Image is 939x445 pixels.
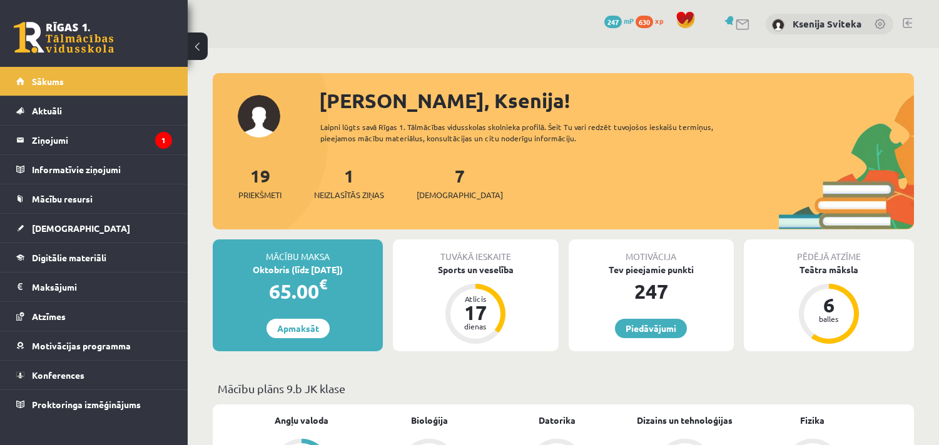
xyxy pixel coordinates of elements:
a: 19Priekšmeti [238,164,282,201]
a: Mācību resursi [16,184,172,213]
a: Sākums [16,67,172,96]
div: Teātra māksla [744,263,914,276]
span: Proktoringa izmēģinājums [32,399,141,410]
div: 6 [810,295,848,315]
a: Digitālie materiāli [16,243,172,272]
span: xp [655,16,663,26]
div: Tuvākā ieskaite [393,239,558,263]
a: 247 mP [604,16,634,26]
a: Piedāvājumi [615,319,687,338]
div: 17 [457,302,494,322]
a: Proktoringa izmēģinājums [16,390,172,419]
div: Laipni lūgts savā Rīgas 1. Tālmācības vidusskolas skolnieka profilā. Šeit Tu vari redzēt tuvojošo... [320,121,741,144]
a: Angļu valoda [275,414,328,427]
span: Mācību resursi [32,193,93,204]
a: Bioloģija [411,414,448,427]
span: Sākums [32,76,64,87]
span: 247 [604,16,622,28]
span: Aktuāli [32,105,62,116]
a: Konferences [16,361,172,389]
span: [DEMOGRAPHIC_DATA] [417,189,503,201]
legend: Informatīvie ziņojumi [32,155,172,184]
a: Maksājumi [16,272,172,301]
a: 1Neizlasītās ziņas [314,164,384,201]
span: [DEMOGRAPHIC_DATA] [32,222,130,234]
a: Ksenija Sviteka [793,17,861,30]
div: Mācību maksa [213,239,383,263]
a: Dizains un tehnoloģijas [637,414,733,427]
span: Neizlasītās ziņas [314,189,384,201]
a: Atzīmes [16,302,172,331]
span: Digitālie materiāli [32,252,106,263]
span: Konferences [32,369,84,381]
div: Atlicis [457,295,494,302]
a: Teātra māksla 6 balles [744,263,914,346]
span: Motivācijas programma [32,340,131,351]
a: Fizika [800,414,825,427]
span: 630 [636,16,653,28]
legend: Maksājumi [32,272,172,301]
a: Datorika [539,414,576,427]
a: Sports un veselība Atlicis 17 dienas [393,263,558,346]
a: 630 xp [636,16,669,26]
div: Pēdējā atzīme [744,239,914,263]
a: 7[DEMOGRAPHIC_DATA] [417,164,503,201]
span: mP [624,16,634,26]
div: 247 [569,276,734,306]
img: Ksenija Sviteka [772,19,784,31]
div: Oktobris (līdz [DATE]) [213,263,383,276]
div: balles [810,315,848,322]
a: Informatīvie ziņojumi [16,155,172,184]
div: Sports un veselība [393,263,558,276]
span: € [319,275,327,293]
span: Priekšmeti [238,189,282,201]
span: Atzīmes [32,311,66,322]
a: Motivācijas programma [16,331,172,360]
legend: Ziņojumi [32,126,172,154]
i: 1 [155,132,172,149]
div: 65.00 [213,276,383,306]
a: Ziņojumi1 [16,126,172,154]
a: Apmaksāt [266,319,330,338]
div: Tev pieejamie punkti [569,263,734,276]
div: [PERSON_NAME], Ksenija! [319,86,914,116]
p: Mācību plāns 9.b JK klase [218,380,909,397]
div: dienas [457,322,494,330]
a: [DEMOGRAPHIC_DATA] [16,214,172,242]
a: Rīgas 1. Tālmācības vidusskola [14,22,114,53]
div: Motivācija [569,239,734,263]
a: Aktuāli [16,96,172,125]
